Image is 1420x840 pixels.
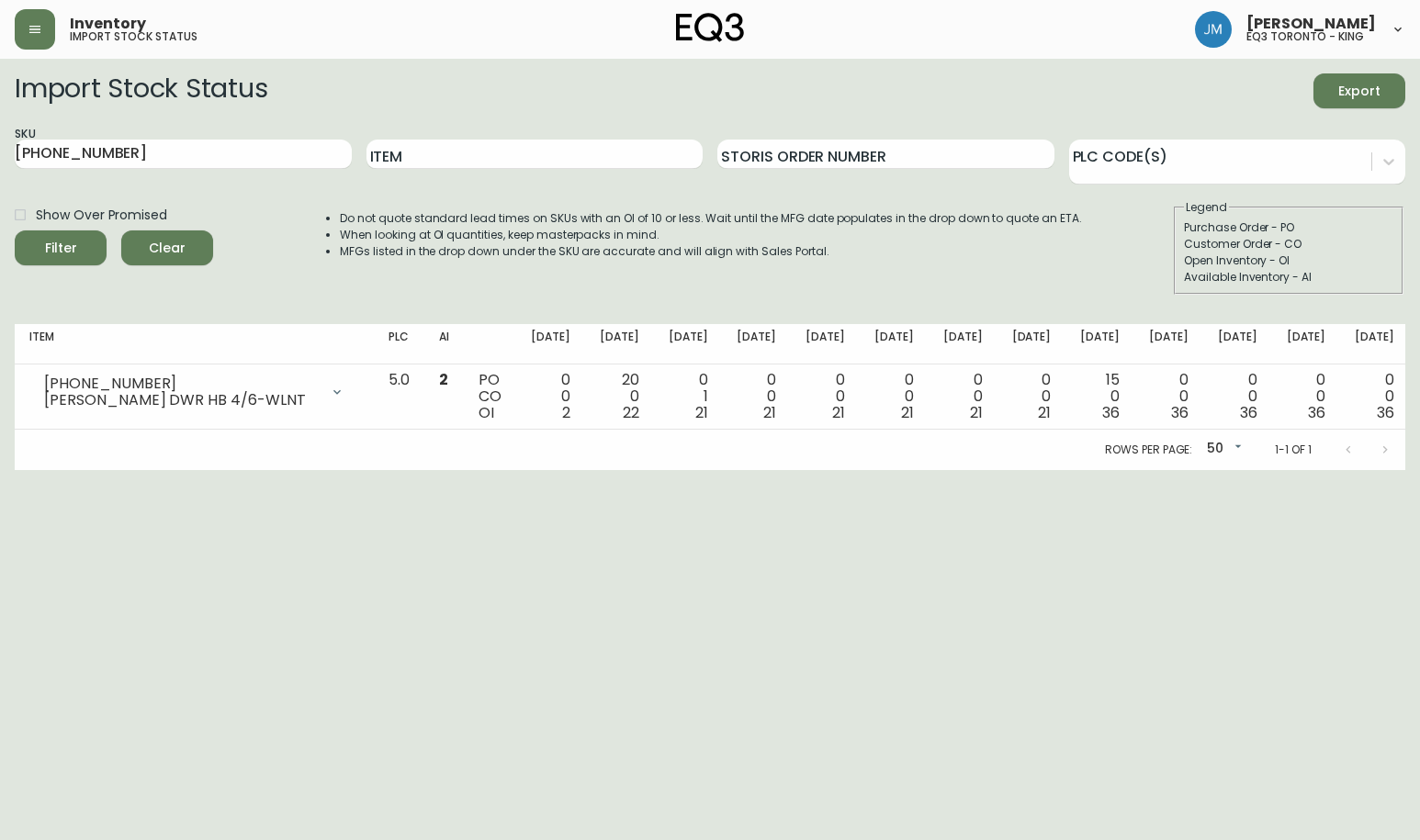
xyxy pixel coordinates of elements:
[70,17,146,31] span: Inventory
[1171,402,1189,423] span: 36
[722,324,791,364] th: [DATE]
[1200,434,1245,465] div: 50
[1377,402,1394,423] span: 36
[1287,372,1326,421] div: 0 0
[1340,324,1409,364] th: [DATE]
[737,372,776,421] div: 0 0
[479,372,502,421] div: PO CO
[1313,73,1405,108] button: Export
[1065,324,1134,364] th: [DATE]
[1328,80,1391,103] span: Export
[44,392,319,409] div: [PERSON_NAME] DWR HB 4/6-WLNT
[1184,269,1393,286] div: Available Inventory - AI
[763,402,776,423] span: 21
[1308,402,1325,423] span: 36
[374,364,424,430] td: 5.0
[1195,11,1232,48] img: b88646003a19a9f750de19192e969c24
[791,324,860,364] th: [DATE]
[1184,236,1393,252] div: Customer Order - CO
[970,402,983,423] span: 21
[36,206,167,225] span: Show Over Promised
[901,402,914,423] span: 21
[929,324,997,364] th: [DATE]
[424,324,464,364] th: AI
[340,210,1082,227] li: Do not quote standard lead times on SKUs with an OI of 10 or less. Wait until the MFG date popula...
[1012,372,1052,421] div: 0 0
[623,402,639,423] span: 22
[340,243,1082,260] li: MFGs listed in the drop down under the SKU are accurate and will align with Sales Portal.
[874,372,914,421] div: 0 0
[1355,372,1394,421] div: 0 0
[1184,199,1229,216] legend: Legend
[1240,402,1257,423] span: 36
[1246,17,1376,31] span: [PERSON_NAME]
[15,324,374,364] th: Item
[44,375,319,392] div: [PHONE_NUMBER]
[585,324,654,364] th: [DATE]
[806,372,845,421] div: 0 0
[832,402,845,423] span: 21
[1080,372,1120,421] div: 15 0
[1272,324,1341,364] th: [DATE]
[1218,372,1257,421] div: 0 0
[121,230,213,265] button: Clear
[1184,252,1393,269] div: Open Inventory - OI
[29,372,359,412] div: [PHONE_NUMBER][PERSON_NAME] DWR HB 4/6-WLNT
[516,324,585,364] th: [DATE]
[1203,324,1272,364] th: [DATE]
[374,324,424,364] th: PLC
[860,324,929,364] th: [DATE]
[1105,442,1192,458] p: Rows per page:
[654,324,723,364] th: [DATE]
[997,324,1066,364] th: [DATE]
[479,402,494,423] span: OI
[600,372,639,421] div: 20 0
[695,402,708,423] span: 21
[136,237,198,260] span: Clear
[1184,219,1393,236] div: Purchase Order - PO
[1038,402,1051,423] span: 21
[340,227,1082,243] li: When looking at OI quantities, keep masterpacks in mind.
[943,372,983,421] div: 0 0
[1275,442,1312,458] p: 1-1 of 1
[1246,31,1364,42] h5: eq3 toronto - king
[15,73,267,108] h2: Import Stock Status
[562,402,570,423] span: 2
[669,372,708,421] div: 0 1
[439,369,448,390] span: 2
[70,31,197,42] h5: import stock status
[15,230,107,265] button: Filter
[1134,324,1203,364] th: [DATE]
[531,372,570,421] div: 0 0
[1102,402,1120,423] span: 36
[676,13,744,42] img: logo
[1149,372,1189,421] div: 0 0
